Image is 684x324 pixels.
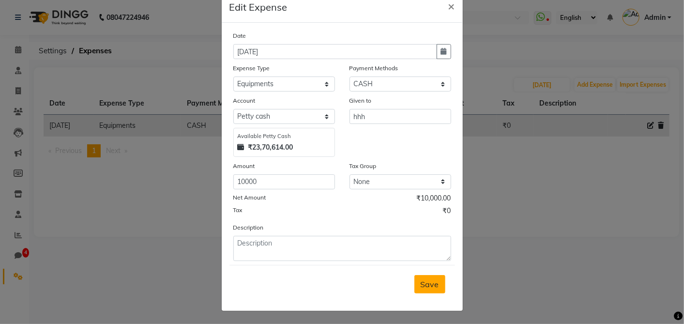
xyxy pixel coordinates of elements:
label: Amount [233,162,255,170]
label: Tax Group [350,162,377,170]
div: Available Petty Cash [238,132,331,140]
label: Net Amount [233,193,266,202]
input: Given to [350,109,451,124]
button: Save [414,275,445,293]
label: Date [233,31,246,40]
span: ₹10,000.00 [417,193,451,206]
span: Save [421,279,439,289]
label: Description [233,223,264,232]
input: Amount [233,174,335,189]
strong: ₹23,70,614.00 [248,142,293,153]
label: Payment Methods [350,64,398,73]
label: Tax [233,206,243,215]
label: Account [233,96,256,105]
span: ₹0 [443,206,451,218]
label: Expense Type [233,64,270,73]
label: Given to [350,96,372,105]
